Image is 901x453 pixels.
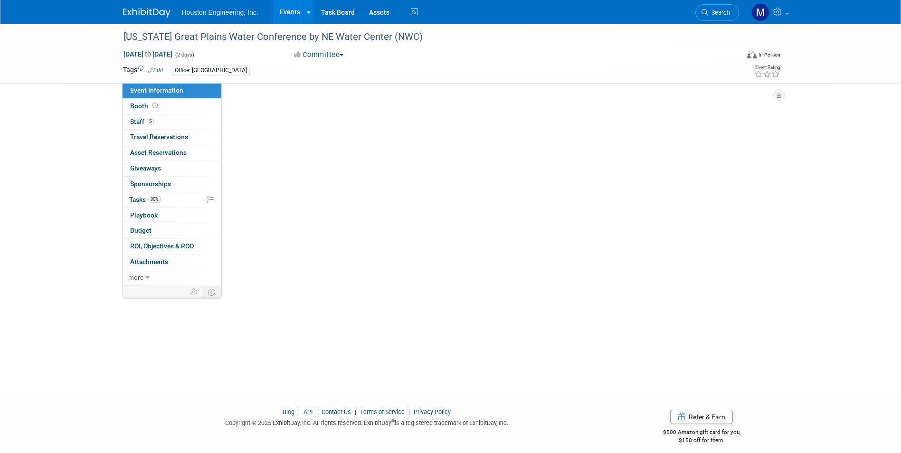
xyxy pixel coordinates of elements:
a: Tasks90% [123,192,221,208]
span: Sponsorships [130,180,171,188]
span: ROI, Objectives & ROO [130,242,194,250]
a: Staff5 [123,114,221,130]
span: 5 [147,118,154,125]
div: $150 off for them. [625,436,778,444]
div: Office: [GEOGRAPHIC_DATA] [172,66,250,75]
span: | [406,408,412,415]
a: Sponsorships [123,177,221,192]
a: Terms of Service [360,408,405,415]
span: more [128,274,143,281]
a: Blog [283,408,294,415]
a: Travel Reservations [123,130,221,145]
img: Mayra Nanclares [751,3,769,21]
span: Staff [130,118,154,125]
span: Budget [130,226,152,234]
div: Copyright © 2025 ExhibitDay, Inc. All rights reserved. ExhibitDay is a registered trademark of Ex... [123,416,611,427]
span: to [143,50,152,58]
td: Toggle Event Tabs [202,286,221,298]
button: Committed [291,50,347,60]
td: Tags [123,65,163,76]
a: Playbook [123,208,221,223]
a: more [123,270,221,285]
span: | [314,408,320,415]
span: Booth [130,102,160,110]
a: Search [695,4,739,21]
td: Personalize Event Tab Strip [186,286,202,298]
span: Attachments [130,258,168,265]
a: ROI, Objectives & ROO [123,239,221,254]
a: Event Information [123,83,221,98]
span: Asset Reservations [130,149,187,156]
div: $500 Amazon gift card for you, [625,422,778,444]
img: Format-Inperson.png [747,51,757,58]
span: 90% [148,196,161,203]
span: (2 days) [174,52,194,58]
div: Event Format [683,49,781,64]
a: Budget [123,223,221,238]
a: Booth [123,99,221,114]
span: Event Information [130,86,183,94]
a: Edit [148,67,163,74]
span: Giveaways [130,164,161,172]
a: Attachments [123,255,221,270]
img: ExhibitDay [123,8,171,18]
span: Tasks [129,196,161,203]
span: | [296,408,302,415]
span: Houston Engineering, Inc. [182,9,258,16]
span: Travel Reservations [130,133,188,141]
a: Giveaways [123,161,221,176]
div: Event Rating [754,65,780,70]
span: Search [708,9,730,16]
a: Contact Us [322,408,351,415]
span: Playbook [130,211,158,219]
span: | [352,408,359,415]
span: Booth not reserved yet [151,102,160,109]
div: In-Person [758,51,780,58]
a: API [303,408,313,415]
a: Privacy Policy [414,408,451,415]
div: [US_STATE] Great Plains Water Conference by NE Water Center (NWC) [120,28,725,46]
span: [DATE] [DATE] [123,50,173,58]
a: Asset Reservations [123,145,221,160]
a: Refer & Earn [670,410,733,424]
sup: ® [391,419,395,424]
